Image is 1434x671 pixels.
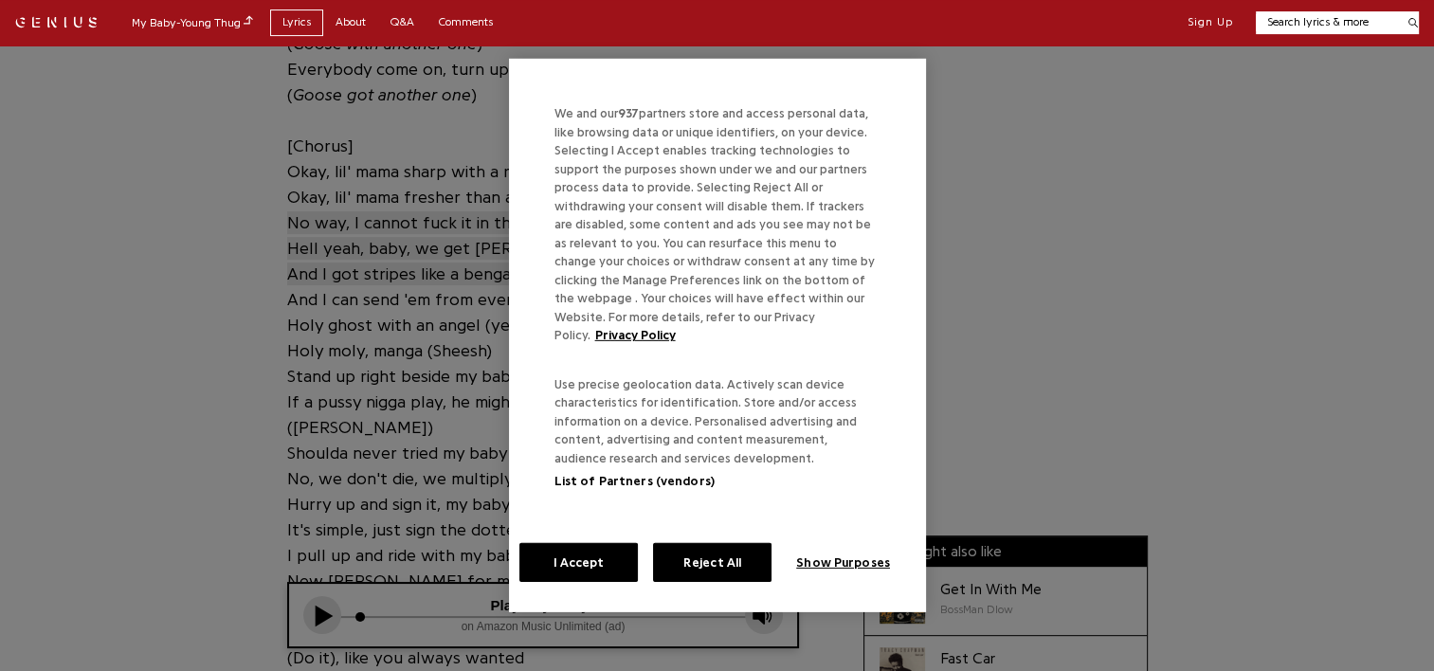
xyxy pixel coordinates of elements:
[427,9,505,35] a: Comments
[554,472,715,491] button: List of Partners (vendors)
[270,9,323,35] a: Lyrics
[509,59,926,612] div: Cookie banner
[784,543,902,583] button: Show Purposes, Opens the preference center dialog
[554,375,880,491] p: Use precise geolocation data. Actively scan device characteristics for identification. Store and/...
[618,107,639,119] span: 937
[595,329,676,341] a: More information about your privacy, opens in a new tab
[378,9,427,35] a: Q&A
[323,9,378,35] a: About
[1256,14,1397,30] input: Search lyrics & more
[50,32,458,51] div: on Amazon Music Unlimited (ad)
[132,13,253,31] div: My Baby - Young Thug
[50,11,458,33] div: Play "My Baby"
[519,543,638,583] button: I Accept
[1188,15,1233,30] button: Sign Up
[653,543,771,583] button: Reject All
[509,59,926,612] div: Privacy
[554,104,897,375] div: We and our partners store and access personal data, like browsing data or unique identifiers, on ...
